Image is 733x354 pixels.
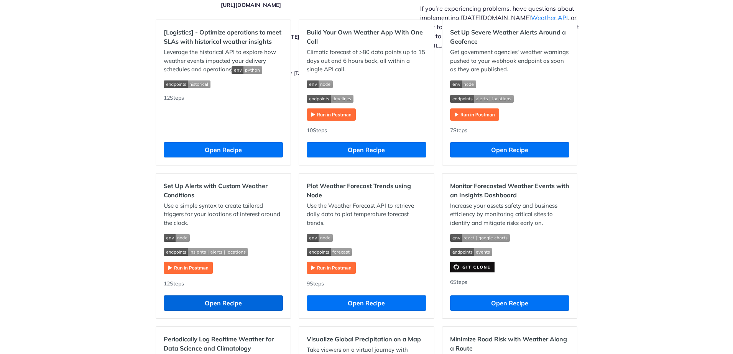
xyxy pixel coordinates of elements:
[450,142,569,157] button: Open Recipe
[164,181,283,200] h2: Set Up Alerts with Custom Weather Conditions
[450,126,569,134] div: 7 Steps
[450,80,569,88] span: Expand image
[164,80,210,88] img: endpoint
[450,80,476,88] img: env
[450,95,514,103] img: endpoint
[307,48,426,74] p: Climatic forecast of >80 data points up to 15 days out and 6 hours back, all within a single API ...
[307,248,352,256] img: endpoint
[450,278,569,288] div: 6 Steps
[307,234,333,242] img: env
[307,94,426,103] span: Expand image
[531,14,568,21] a: Weather API
[450,28,569,46] h2: Set Up Severe Weather Alerts Around a Geofence
[164,233,283,242] span: Expand image
[164,247,283,256] span: Expand image
[450,48,569,74] p: Get government agencies' weather warnings pushed to your webhook endpoint as soon as they are pub...
[164,234,190,242] img: env
[307,295,426,311] button: Open Recipe
[164,280,283,288] div: 12 Steps
[164,28,283,46] h2: [Logistics] - Optimize operations to meet SLAs with historical weather insights
[450,262,495,272] img: clone
[450,334,569,353] h2: Minimize Road Risk with Weather Along a Route
[307,80,333,88] img: env
[164,142,283,157] button: Open Recipe
[307,233,426,242] span: Expand image
[164,262,213,274] img: Run in Postman
[450,108,499,121] img: Run in Postman
[307,126,426,134] div: 10 Steps
[450,181,569,200] h2: Monitor Forecasted Weather Events with an Insights Dashboard
[164,202,283,228] p: Use a simple syntax to create tailored triggers for your locations of interest around the clock.
[307,334,426,344] h2: Visualize Global Precipitation on a Map
[164,295,283,311] button: Open Recipe
[307,264,356,271] a: Expand image
[307,262,356,274] img: Run in Postman
[307,142,426,157] button: Open Recipe
[307,202,426,228] p: Use the Weather Forecast API to retrieve daily data to plot temperature forecast trends.
[232,66,262,73] span: Expand image
[307,110,356,118] a: Expand image
[450,248,492,256] img: endpoint
[307,108,356,121] img: Run in Postman
[450,202,569,228] p: Increase your assets safety and business efficiency by monitoring critical sites to identify and ...
[450,234,510,242] img: env
[307,247,426,256] span: Expand image
[450,110,499,118] a: Expand image
[450,295,569,311] button: Open Recipe
[307,280,426,288] div: 9 Steps
[164,248,248,256] img: endpoint
[307,80,426,88] span: Expand image
[450,94,569,103] span: Expand image
[164,48,283,74] p: Leverage the historical API to explore how weather events impacted your delivery schedules and op...
[307,28,426,46] h2: Build Your Own Weather App With One Call
[450,233,569,242] span: Expand image
[164,334,283,353] h2: Periodically Log Realtime Weather for Data Science and Climatology
[164,80,283,88] span: Expand image
[450,263,495,270] a: Expand image
[307,181,426,200] h2: Plot Weather Forecast Trends using Node
[232,66,262,74] img: env
[164,264,213,271] a: Expand image
[164,94,283,134] div: 12 Steps
[307,95,353,103] img: endpoint
[450,247,569,256] span: Expand image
